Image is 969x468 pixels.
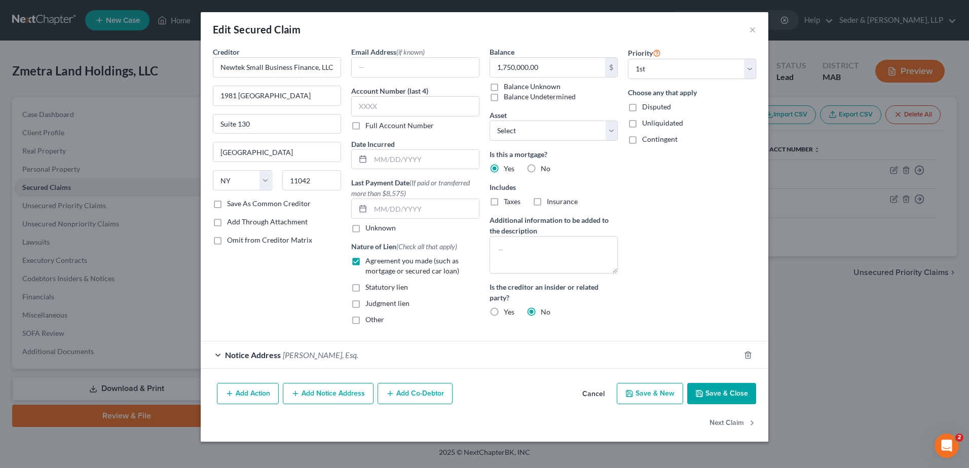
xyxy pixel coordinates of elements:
[213,114,341,134] input: Apt, Suite, etc...
[490,182,618,192] label: Includes
[227,236,312,244] span: Omit from Creditor Matrix
[213,48,240,56] span: Creditor
[605,58,617,77] div: $
[365,223,396,233] label: Unknown
[642,102,671,111] span: Disputed
[490,111,507,120] span: Asset
[574,384,613,404] button: Cancel
[370,150,479,169] input: MM/DD/YYYY
[213,86,341,105] input: Enter address...
[365,283,408,291] span: Statutory lien
[351,47,425,57] label: Email Address
[351,241,457,252] label: Nature of Lien
[225,350,281,360] span: Notice Address
[955,434,963,442] span: 2
[504,82,561,92] label: Balance Unknown
[617,383,683,404] button: Save & New
[541,164,550,173] span: No
[642,135,678,143] span: Contingent
[283,383,374,404] button: Add Notice Address
[710,412,756,434] button: Next Claim
[396,48,425,56] span: (if known)
[351,139,395,149] label: Date Incurred
[351,177,479,199] label: Last Payment Date
[227,199,311,209] label: Save As Common Creditor
[687,383,756,404] button: Save & Close
[213,57,341,77] input: Search creditor by name...
[490,58,605,77] input: 0.00
[490,282,618,303] label: Is the creditor an insider or related party?
[628,87,756,98] label: Choose any that apply
[642,119,683,127] span: Unliquidated
[352,58,479,77] input: --
[378,383,453,404] button: Add Co-Debtor
[490,215,618,236] label: Additional information to be added to the description
[541,307,550,316] span: No
[504,164,514,173] span: Yes
[365,256,459,275] span: Agreement you made (such as mortgage or secured car loan)
[504,307,514,316] span: Yes
[628,47,661,59] label: Priority
[365,315,384,324] span: Other
[504,197,520,206] span: Taxes
[283,350,358,360] span: [PERSON_NAME], Esq.
[351,178,470,198] span: (If paid or transferred more than $8,575)
[396,242,457,251] span: (Check all that apply)
[547,197,578,206] span: Insurance
[365,121,434,131] label: Full Account Number
[490,149,618,160] label: Is this a mortgage?
[490,47,514,57] label: Balance
[935,434,959,458] iframe: Intercom live chat
[213,22,301,36] div: Edit Secured Claim
[282,170,342,190] input: Enter zip...
[351,86,428,96] label: Account Number (last 4)
[217,383,279,404] button: Add Action
[749,23,756,35] button: ×
[504,92,576,102] label: Balance Undetermined
[227,217,308,227] label: Add Through Attachment
[351,96,479,116] input: XXXX
[370,199,479,218] input: MM/DD/YYYY
[365,299,409,307] span: Judgment lien
[213,142,341,162] input: Enter city...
